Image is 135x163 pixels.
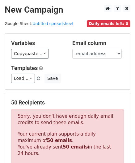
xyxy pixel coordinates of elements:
h5: Variables [11,40,63,47]
p: Sorry, you don't have enough daily email credits to send these emails. [18,113,117,126]
a: Load... [11,74,35,83]
small: Google Sheet: [5,21,74,26]
h5: Email column [72,40,124,47]
a: Daily emails left: 0 [87,21,130,26]
a: Templates [11,65,38,71]
strong: 50 emails [63,144,88,150]
h5: 50 Recipients [11,99,124,106]
p: Your current plan supports a daily maximum of . You've already sent in the last 24 hours. [18,131,117,157]
strong: 50 emails [47,138,72,143]
a: Untitled spreadsheet [32,21,74,26]
h2: New Campaign [5,5,130,15]
a: Copy/paste... [11,49,49,59]
button: Save [44,74,61,83]
span: Daily emails left: 0 [87,20,130,27]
